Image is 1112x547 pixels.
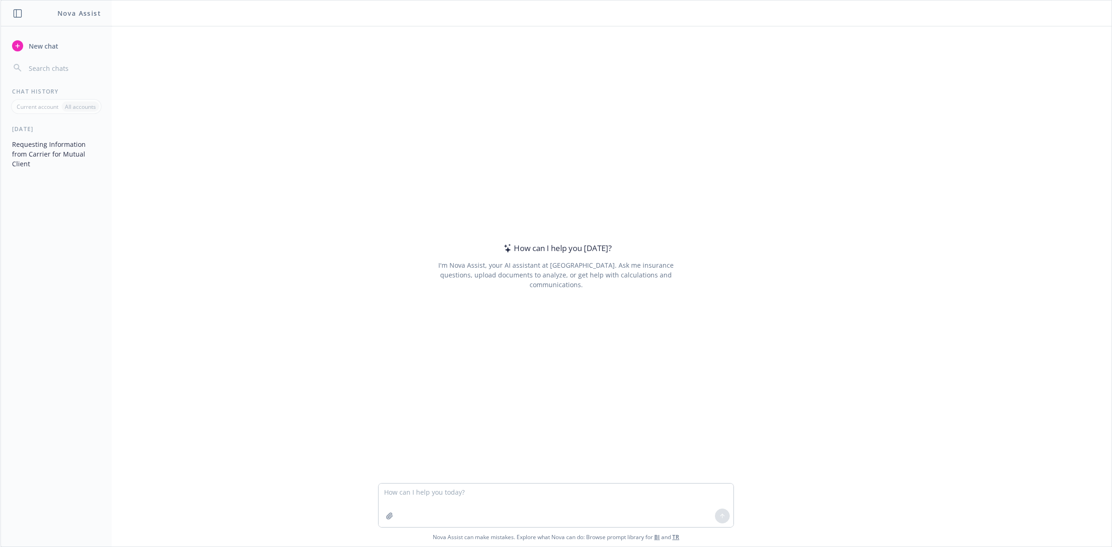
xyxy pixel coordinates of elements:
[17,103,58,111] p: Current account
[654,533,660,541] a: BI
[65,103,96,111] p: All accounts
[27,41,58,51] span: New chat
[672,533,679,541] a: TR
[57,8,101,18] h1: Nova Assist
[27,62,101,75] input: Search chats
[1,88,112,95] div: Chat History
[4,528,1108,547] span: Nova Assist can make mistakes. Explore what Nova can do: Browse prompt library for and
[501,242,612,254] div: How can I help you [DATE]?
[1,125,112,133] div: [DATE]
[425,260,686,289] div: I'm Nova Assist, your AI assistant at [GEOGRAPHIC_DATA]. Ask me insurance questions, upload docum...
[8,38,104,54] button: New chat
[8,137,104,171] button: Requesting Information from Carrier for Mutual Client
